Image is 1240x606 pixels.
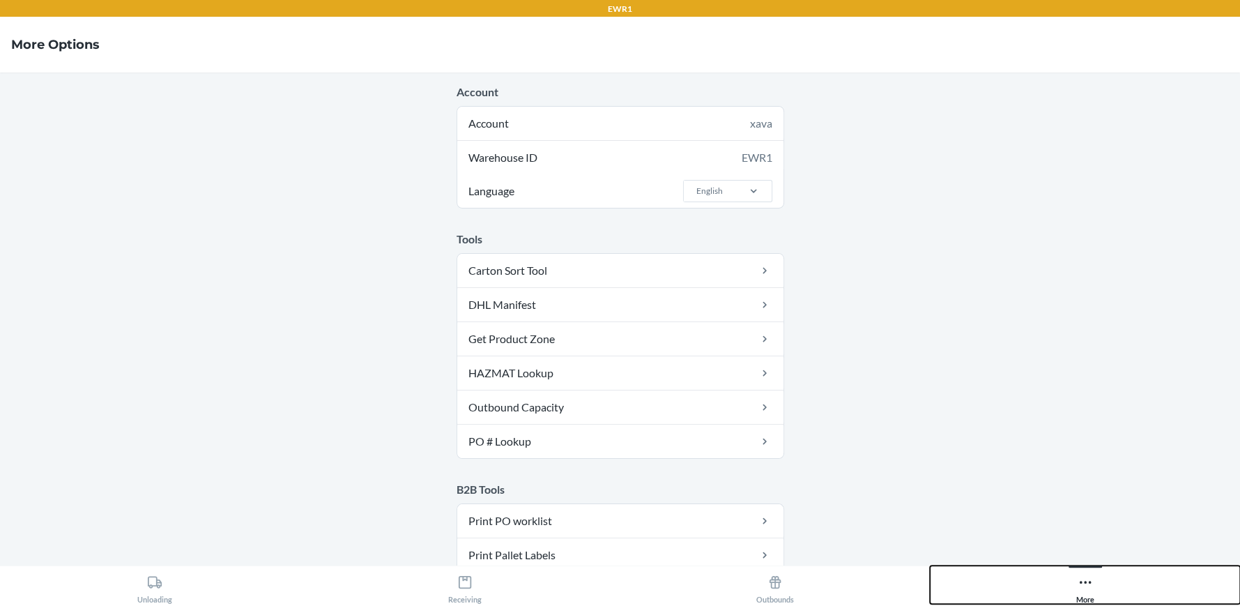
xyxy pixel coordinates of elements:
a: HAZMAT Lookup [457,356,783,390]
p: Account [457,84,784,100]
div: More [1076,569,1094,604]
div: Warehouse ID [457,141,783,174]
p: Tools [457,231,784,248]
div: English [696,185,723,197]
div: EWR1 [742,149,772,166]
button: Receiving [310,566,620,604]
span: Language [466,174,516,208]
h4: More Options [11,36,100,54]
button: More [930,566,1240,604]
a: Carton Sort Tool [457,254,783,287]
div: Account [457,107,783,140]
div: Outbounds [756,569,794,604]
a: DHL Manifest [457,288,783,321]
a: Print PO worklist [457,504,783,538]
div: Receiving [448,569,482,604]
div: xava [750,115,772,132]
div: Unloading [137,569,172,604]
p: B2B Tools [457,481,784,498]
a: Outbound Capacity [457,391,783,424]
a: Get Product Zone [457,322,783,356]
button: Outbounds [620,566,931,604]
a: PO # Lookup [457,425,783,458]
input: LanguageEnglish [695,185,696,197]
a: Print Pallet Labels [457,538,783,572]
p: EWR1 [608,3,632,15]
